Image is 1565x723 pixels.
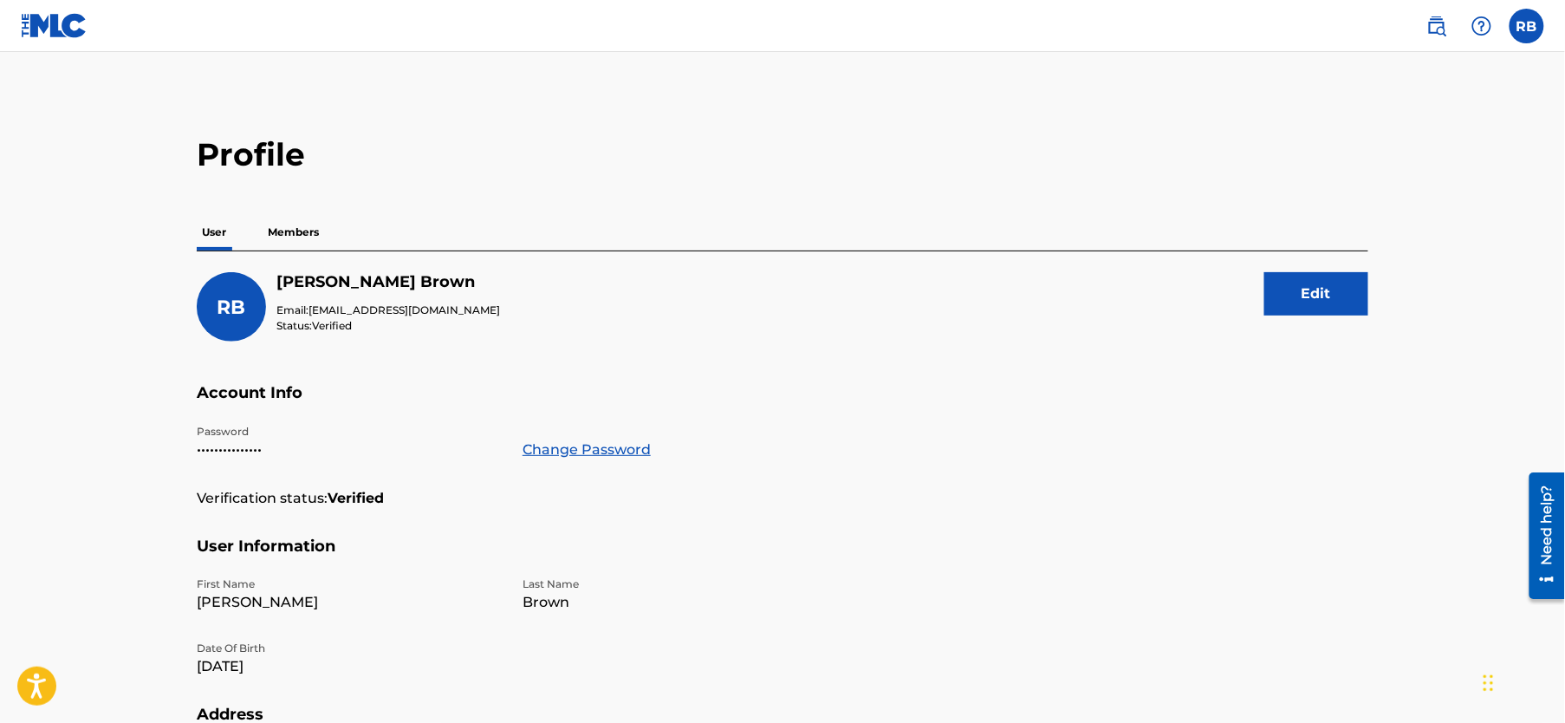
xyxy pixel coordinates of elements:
[197,592,502,613] p: [PERSON_NAME]
[1516,466,1565,606] iframe: Resource Center
[1471,16,1492,36] img: help
[197,383,1368,424] h5: Account Info
[218,296,246,319] span: RB
[1419,9,1454,43] a: Public Search
[197,537,1368,577] h5: User Information
[197,214,231,251] p: User
[523,576,828,592] p: Last Name
[1426,16,1447,36] img: search
[328,488,384,509] strong: Verified
[197,641,502,656] p: Date Of Birth
[197,440,502,460] p: •••••••••••••••
[1510,9,1544,43] div: User Menu
[312,319,352,332] span: Verified
[1478,640,1565,723] iframe: Chat Widget
[263,214,324,251] p: Members
[1484,657,1494,709] div: Drag
[197,488,328,509] p: Verification status:
[523,440,651,460] a: Change Password
[276,272,500,292] h5: Ronaldo Brown
[276,303,500,318] p: Email:
[21,13,88,38] img: MLC Logo
[197,424,502,440] p: Password
[1264,272,1368,316] button: Edit
[197,135,1368,174] h2: Profile
[308,303,500,316] span: [EMAIL_ADDRESS][DOMAIN_NAME]
[276,318,500,334] p: Status:
[197,576,502,592] p: First Name
[523,592,828,613] p: Brown
[1464,9,1499,43] div: Help
[197,656,502,677] p: [DATE]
